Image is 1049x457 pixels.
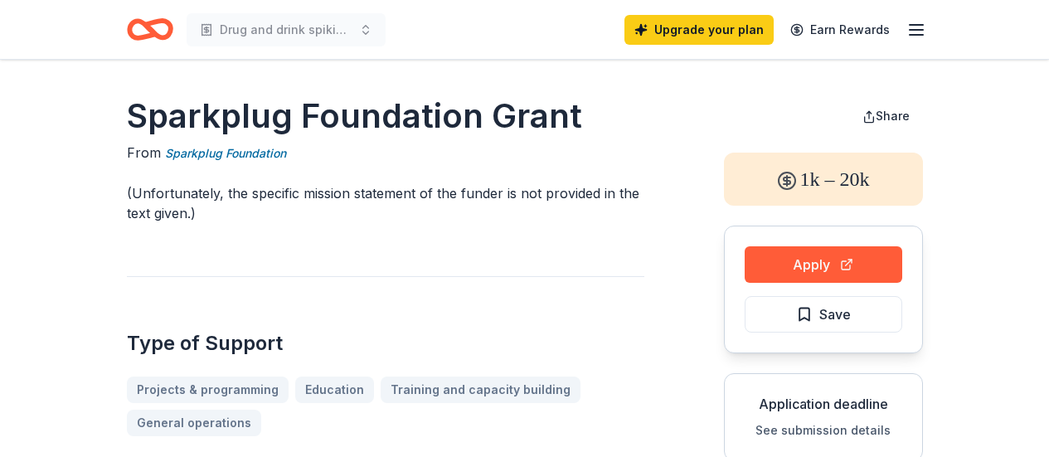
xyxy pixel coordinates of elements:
a: Upgrade your plan [624,15,774,45]
a: Sparkplug Foundation [165,143,286,163]
h2: Type of Support [127,330,644,357]
button: Save [745,296,902,333]
p: (Unfortunately, the specific mission statement of the funder is not provided in the text given.) [127,183,644,223]
button: Apply [745,246,902,283]
h1: Sparkplug Foundation Grant [127,93,644,139]
button: See submission details [755,421,891,440]
div: From [127,143,644,163]
a: Education [295,377,374,403]
div: Application deadline [738,394,909,414]
a: Projects & programming [127,377,289,403]
div: 1k – 20k [724,153,923,206]
a: Training and capacity building [381,377,580,403]
span: Save [819,304,851,325]
button: Drug and drink spiking education awareness [187,13,386,46]
button: Share [849,100,923,133]
a: Home [127,10,173,49]
span: Share [876,109,910,123]
span: Drug and drink spiking education awareness [220,20,352,40]
a: Earn Rewards [780,15,900,45]
a: General operations [127,410,261,436]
